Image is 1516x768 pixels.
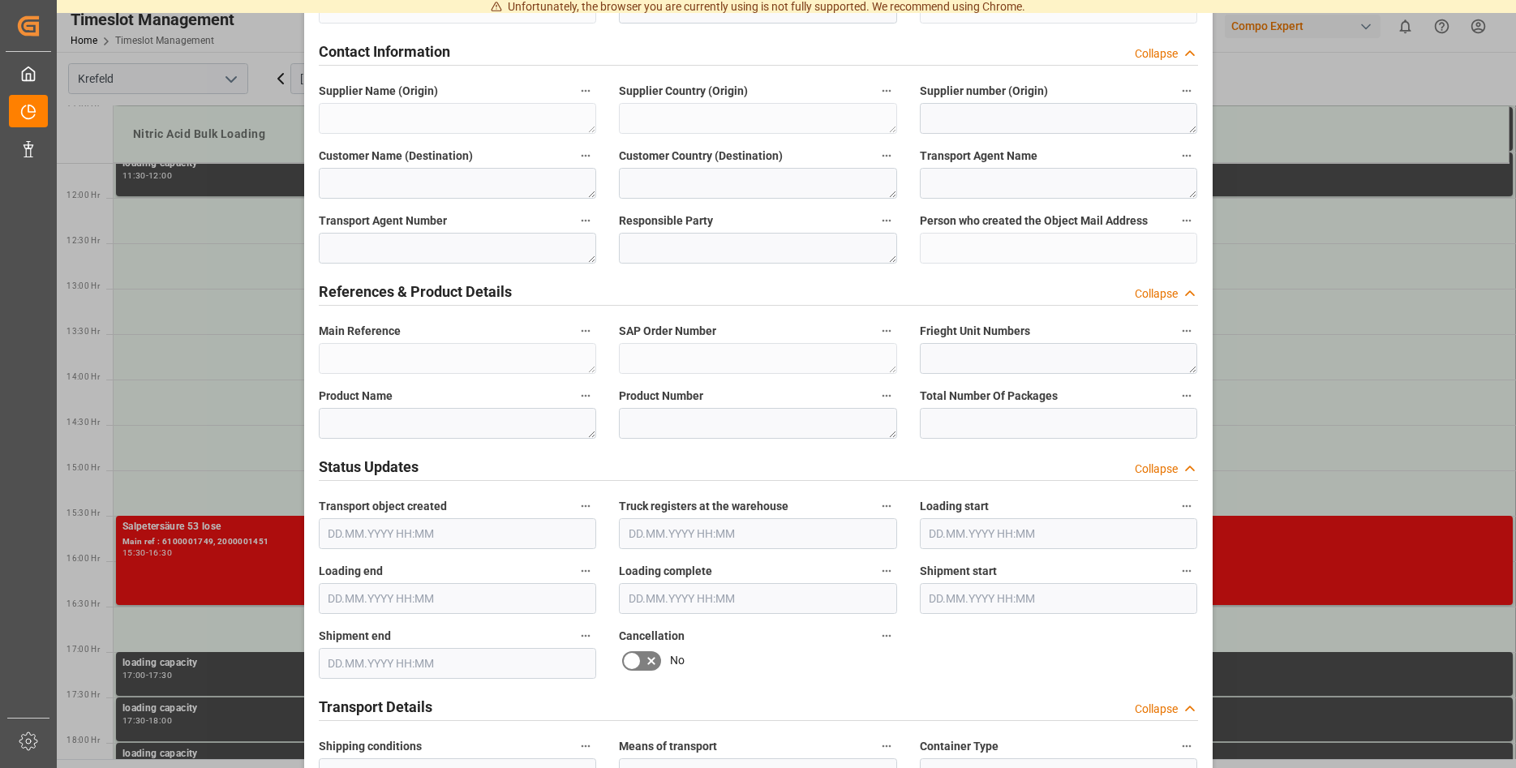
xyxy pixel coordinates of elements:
[619,563,712,580] span: Loading complete
[319,696,432,718] h2: Transport Details
[575,385,596,406] button: Product Name
[619,583,897,614] input: DD.MM.YYYY HH:MM
[876,560,897,581] button: Loading complete
[619,518,897,549] input: DD.MM.YYYY HH:MM
[319,83,438,100] span: Supplier Name (Origin)
[1135,701,1178,718] div: Collapse
[575,210,596,231] button: Transport Agent Number
[876,80,897,101] button: Supplier Country (Origin)
[319,41,450,62] h2: Contact Information
[920,498,989,515] span: Loading start
[319,212,447,230] span: Transport Agent Number
[619,83,748,100] span: Supplier Country (Origin)
[920,738,998,755] span: Container Type
[1176,496,1197,517] button: Loading start
[619,498,788,515] span: Truck registers at the warehouse
[319,563,383,580] span: Loading end
[876,736,897,757] button: Means of transport
[575,496,596,517] button: Transport object created
[920,563,997,580] span: Shipment start
[1176,320,1197,341] button: Frieght Unit Numbers
[1176,80,1197,101] button: Supplier number (Origin)
[575,560,596,581] button: Loading end
[1176,145,1197,166] button: Transport Agent Name
[920,583,1198,614] input: DD.MM.YYYY HH:MM
[1176,210,1197,231] button: Person who created the Object Mail Address
[619,628,685,645] span: Cancellation
[319,281,512,302] h2: References & Product Details
[319,148,473,165] span: Customer Name (Destination)
[619,388,703,405] span: Product Number
[575,145,596,166] button: Customer Name (Destination)
[920,212,1148,230] span: Person who created the Object Mail Address
[876,145,897,166] button: Customer Country (Destination)
[920,518,1198,549] input: DD.MM.YYYY HH:MM
[920,388,1058,405] span: Total Number Of Packages
[619,323,716,340] span: SAP Order Number
[876,496,897,517] button: Truck registers at the warehouse
[920,148,1037,165] span: Transport Agent Name
[575,80,596,101] button: Supplier Name (Origin)
[575,625,596,646] button: Shipment end
[1135,285,1178,302] div: Collapse
[1176,385,1197,406] button: Total Number Of Packages
[1135,45,1178,62] div: Collapse
[575,320,596,341] button: Main Reference
[319,323,401,340] span: Main Reference
[319,648,597,679] input: DD.MM.YYYY HH:MM
[619,148,783,165] span: Customer Country (Destination)
[319,583,597,614] input: DD.MM.YYYY HH:MM
[670,652,685,669] span: No
[319,498,447,515] span: Transport object created
[920,323,1030,340] span: Frieght Unit Numbers
[319,518,597,549] input: DD.MM.YYYY HH:MM
[876,385,897,406] button: Product Number
[575,736,596,757] button: Shipping conditions
[619,212,713,230] span: Responsible Party
[876,210,897,231] button: Responsible Party
[1176,560,1197,581] button: Shipment start
[319,388,393,405] span: Product Name
[319,738,422,755] span: Shipping conditions
[1135,461,1178,478] div: Collapse
[876,625,897,646] button: Cancellation
[619,738,717,755] span: Means of transport
[1176,736,1197,757] button: Container Type
[876,320,897,341] button: SAP Order Number
[319,456,419,478] h2: Status Updates
[319,628,391,645] span: Shipment end
[920,83,1048,100] span: Supplier number (Origin)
